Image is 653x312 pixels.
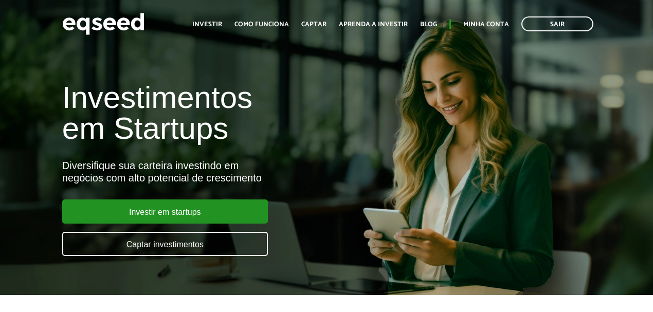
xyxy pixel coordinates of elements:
[62,82,373,144] h1: Investimentos em Startups
[521,16,593,31] a: Sair
[62,159,373,184] div: Diversifique sua carteira investindo em negócios com alto potencial de crescimento
[192,21,222,28] a: Investir
[339,21,408,28] a: Aprenda a investir
[62,232,268,256] a: Captar investimentos
[234,21,289,28] a: Como funciona
[463,21,509,28] a: Minha conta
[62,10,144,38] img: EqSeed
[301,21,326,28] a: Captar
[62,199,268,224] a: Investir em startups
[420,21,437,28] a: Blog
